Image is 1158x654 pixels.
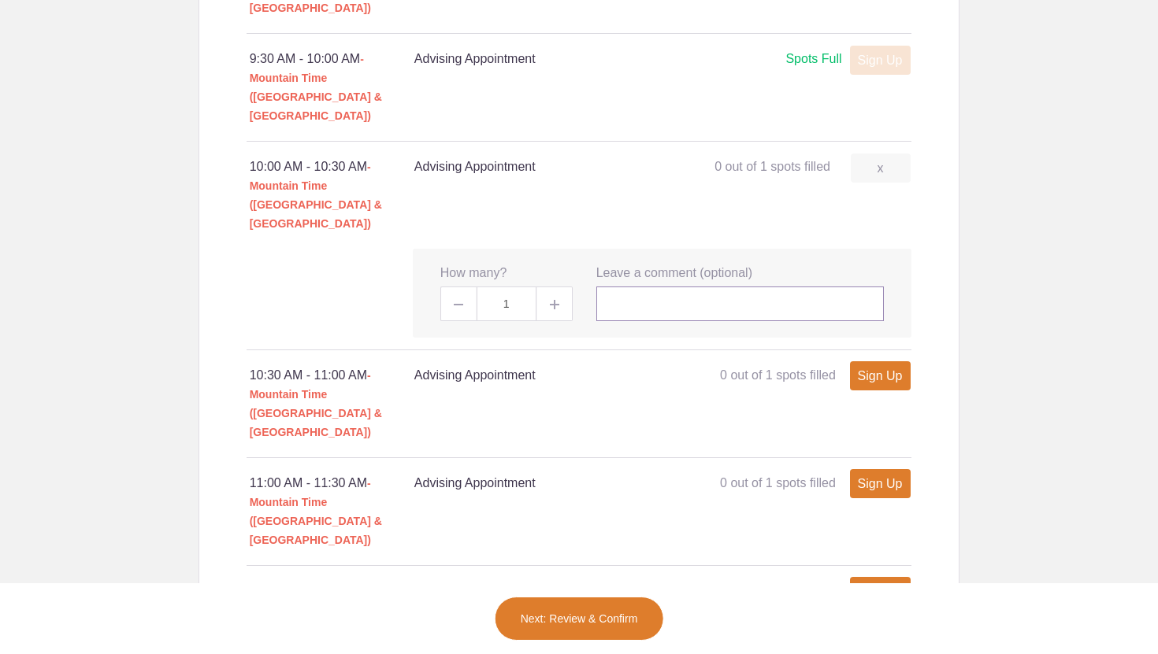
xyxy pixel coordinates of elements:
h4: Advising Appointment [414,582,662,600]
div: 11:00 AM - 11:30 AM [250,474,414,549]
h4: Advising Appointment [414,366,662,385]
div: Spots Full [785,50,841,69]
a: Sign Up [850,577,911,606]
h4: Advising Appointment [414,474,662,493]
div: 10:00 AM - 10:30 AM [250,157,414,233]
a: Sign Up [850,469,911,498]
span: 0 out of 1 spots filled [720,368,836,382]
h4: Advising Appointment [414,50,662,68]
label: Leave a comment (optional) [596,264,752,283]
img: Plus gray [550,300,559,309]
span: 0 out of 1 spots filled [714,160,830,173]
a: Sign Up [850,361,911,390]
span: 0 out of 1 spots filled [720,476,836,490]
label: How many? [440,264,507,283]
div: 10:30 AM - 11:00 AM [250,366,414,442]
img: Minus gray [454,304,463,305]
div: 9:30 AM - 10:00 AM [250,50,414,125]
button: Next: Review & Confirm [495,597,664,641]
a: x [851,153,911,183]
h4: Advising Appointment [414,157,662,176]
